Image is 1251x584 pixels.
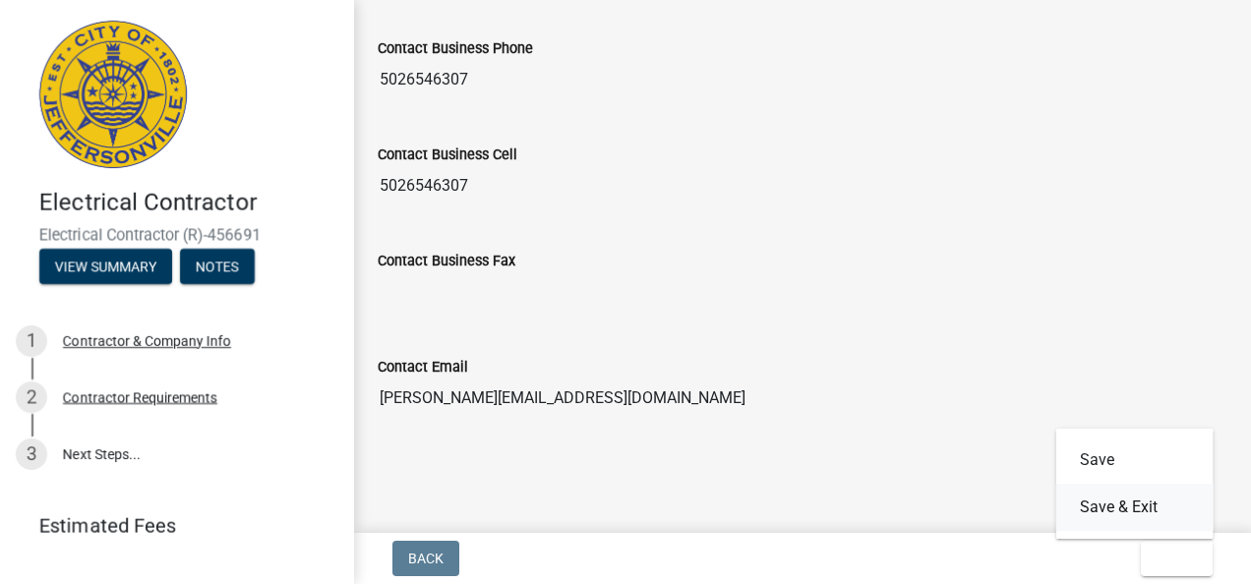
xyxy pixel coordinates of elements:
div: Exit [1056,429,1214,539]
button: Notes [180,249,255,284]
button: Back [392,541,459,576]
label: Contact Business Fax [378,255,515,268]
img: City of Jeffersonville, Indiana [39,21,187,168]
a: Estimated Fees [16,506,323,546]
div: Contractor Requirements [63,390,217,404]
span: Electrical Contractor (R)-456691 [39,225,315,244]
button: Exit [1141,541,1213,576]
wm-modal-confirm: Summary [39,260,172,275]
label: Contact Email [378,361,468,375]
div: 3 [16,438,47,470]
div: 2 [16,381,47,413]
button: Save [1056,437,1214,484]
wm-modal-confirm: Notes [180,260,255,275]
span: Back [408,551,444,566]
div: 1 [16,325,47,357]
label: Contact Business Cell [378,148,517,162]
label: Contact Business Phone [378,42,533,56]
button: Save & Exit [1056,484,1214,531]
button: View Summary [39,249,172,284]
span: Exit [1157,551,1185,566]
div: Contractor & Company Info [63,334,231,348]
h4: Electrical Contractor [39,189,338,217]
